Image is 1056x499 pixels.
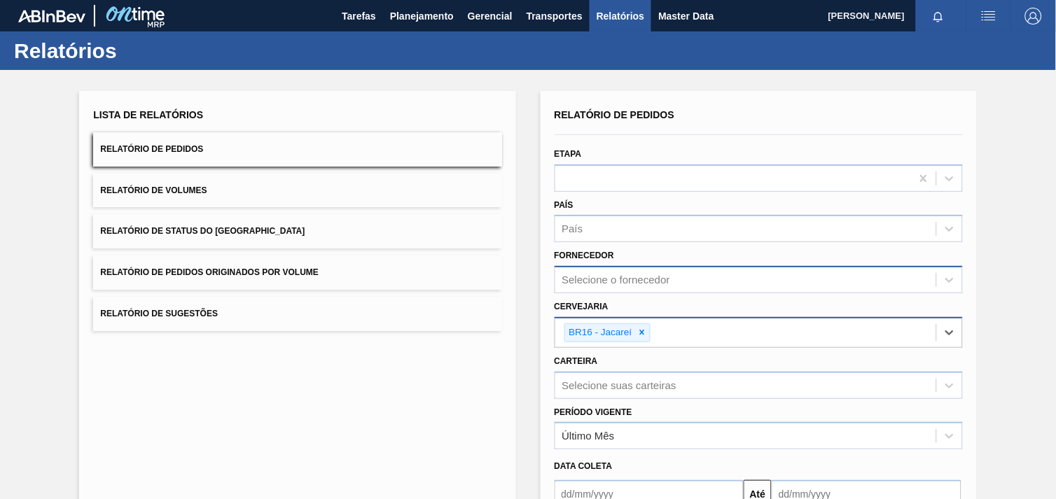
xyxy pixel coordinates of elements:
[555,461,613,471] span: Data coleta
[93,214,501,248] button: Relatório de Status do [GEOGRAPHIC_DATA]
[100,267,319,277] span: Relatório de Pedidos Originados por Volume
[555,356,598,366] label: Carteira
[1025,8,1042,24] img: Logout
[555,302,609,311] label: Cervejaria
[562,274,670,286] div: Selecione o fornecedor
[390,8,454,24] span: Planejamento
[980,8,997,24] img: userActions
[342,8,376,24] span: Tarefas
[527,8,583,24] span: Transportes
[916,6,961,26] button: Notificações
[100,226,305,236] span: Relatório de Status do [GEOGRAPHIC_DATA]
[93,174,501,208] button: Relatório de Volumes
[565,324,634,342] div: BR16 - Jacareí
[597,8,644,24] span: Relatórios
[562,430,615,442] div: Último Mês
[18,10,85,22] img: TNhmsLtSVTkK8tSr43FrP2fwEKptu5GPRR3wAAAABJRU5ErkJggg==
[93,255,501,290] button: Relatório de Pedidos Originados por Volume
[562,379,676,391] div: Selecione suas carteiras
[555,149,582,159] label: Etapa
[555,251,614,260] label: Fornecedor
[93,132,501,167] button: Relatório de Pedidos
[93,109,203,120] span: Lista de Relatórios
[100,309,218,318] span: Relatório de Sugestões
[555,200,574,210] label: País
[555,407,632,417] label: Período Vigente
[100,185,207,195] span: Relatório de Volumes
[658,8,714,24] span: Master Data
[555,109,675,120] span: Relatório de Pedidos
[14,43,263,59] h1: Relatórios
[100,144,203,154] span: Relatório de Pedidos
[468,8,513,24] span: Gerencial
[93,297,501,331] button: Relatório de Sugestões
[562,223,583,235] div: País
